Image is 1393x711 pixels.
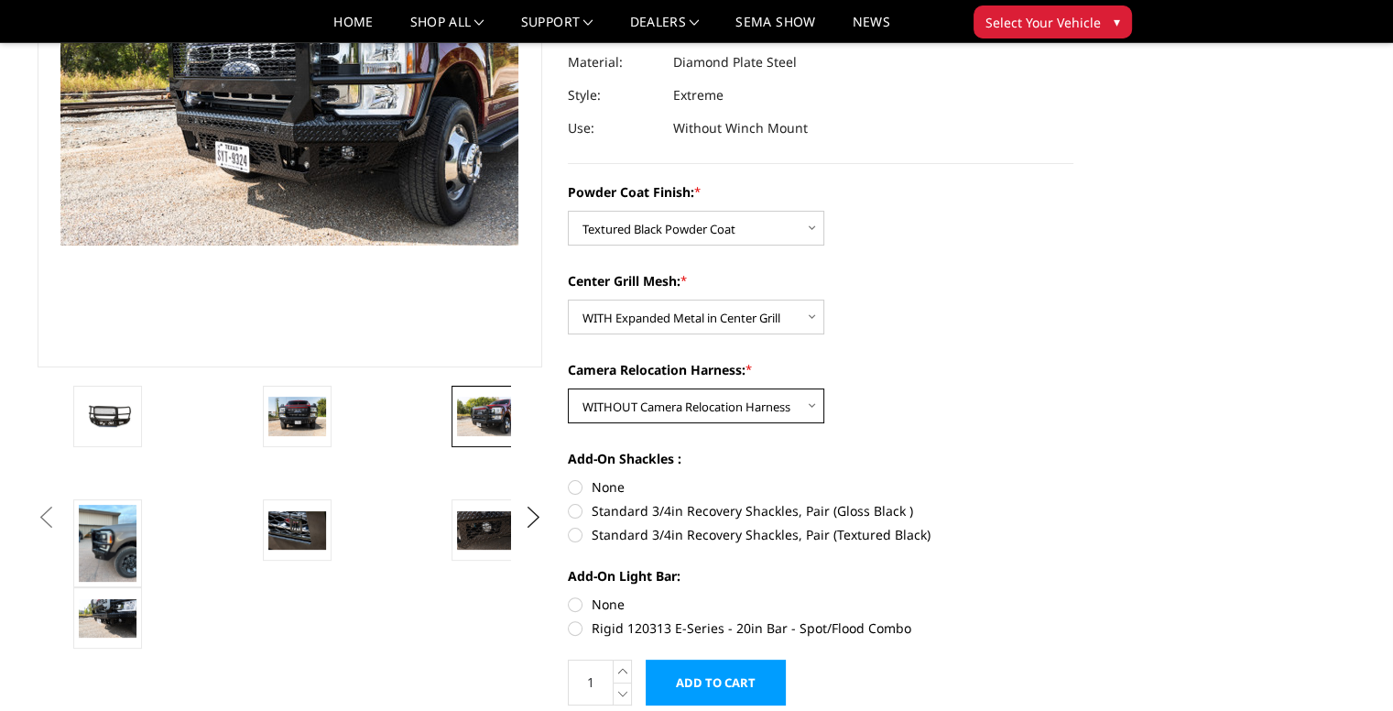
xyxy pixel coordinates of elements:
[457,397,515,435] img: 2023-2026 Ford F250-350 - FT Series - Extreme Front Bumper
[33,504,60,531] button: Previous
[985,13,1101,32] span: Select Your Vehicle
[630,16,700,42] a: Dealers
[735,16,815,42] a: SEMA Show
[568,618,1073,638] label: Rigid 120313 E-Series - 20in Bar - Spot/Flood Combo
[268,511,326,550] img: 2023-2026 Ford F250-350 - FT Series - Extreme Front Bumper
[568,360,1073,379] label: Camera Relocation Harness:
[646,660,786,706] input: Add to Cart
[1114,12,1120,31] span: ▾
[568,182,1073,202] label: Powder Coat Finish:
[521,16,593,42] a: Support
[568,46,659,79] dt: Material:
[568,477,1073,497] label: None
[1301,623,1393,711] iframe: Chat Widget
[568,595,1073,614] label: None
[852,16,889,42] a: News
[79,403,136,430] img: 2023-2026 Ford F250-350 - FT Series - Extreme Front Bumper
[568,79,659,112] dt: Style:
[974,5,1132,38] button: Select Your Vehicle
[333,16,373,42] a: Home
[79,599,136,638] img: 2023-2026 Ford F250-350 - FT Series - Extreme Front Bumper
[410,16,484,42] a: shop all
[673,112,808,145] dd: Without Winch Mount
[568,449,1073,468] label: Add-On Shackles :
[673,79,724,112] dd: Extreme
[568,566,1073,585] label: Add-On Light Bar:
[568,501,1073,520] label: Standard 3/4in Recovery Shackles, Pair (Gloss Black )
[673,46,797,79] dd: Diamond Plate Steel
[568,112,659,145] dt: Use:
[268,397,326,435] img: 2023-2026 Ford F250-350 - FT Series - Extreme Front Bumper
[568,525,1073,544] label: Standard 3/4in Recovery Shackles, Pair (Textured Black)
[457,511,515,550] img: 2023-2026 Ford F250-350 - FT Series - Extreme Front Bumper
[568,271,1073,290] label: Center Grill Mesh:
[519,504,547,531] button: Next
[79,505,136,582] img: 2023-2026 Ford F250-350 - FT Series - Extreme Front Bumper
